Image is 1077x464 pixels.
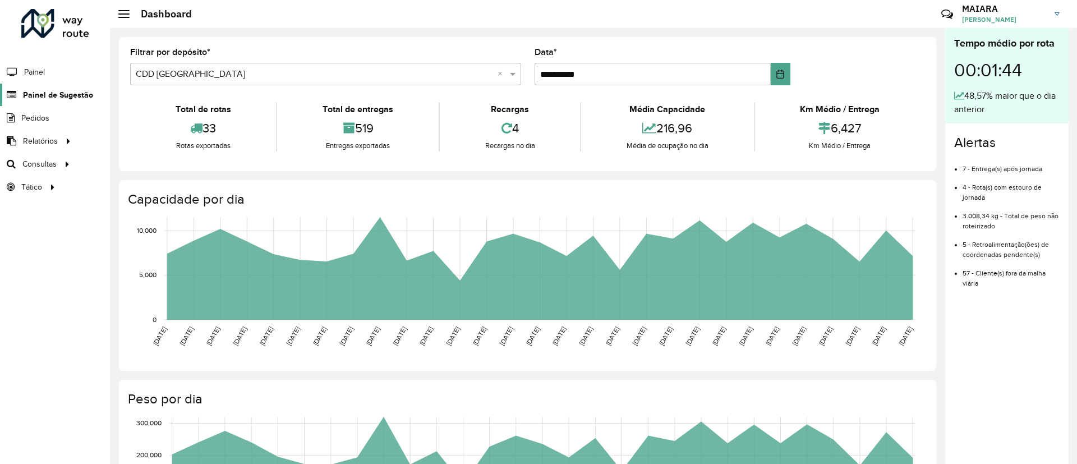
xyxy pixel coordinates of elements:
[130,8,192,20] h2: Dashboard
[963,260,1060,288] li: 57 - Cliente(s) fora da malha viária
[524,325,541,347] text: [DATE]
[445,325,461,347] text: [DATE]
[631,325,647,347] text: [DATE]
[791,325,807,347] text: [DATE]
[963,231,1060,260] li: 5 - Retroalimentação(ões) de coordenadas pendente(s)
[23,135,58,147] span: Relatórios
[22,158,57,170] span: Consultas
[738,325,754,347] text: [DATE]
[962,15,1046,25] span: [PERSON_NAME]
[817,325,834,347] text: [DATE]
[844,325,860,347] text: [DATE]
[280,140,435,151] div: Entregas exportadas
[711,325,727,347] text: [DATE]
[21,112,49,124] span: Pedidos
[285,325,301,347] text: [DATE]
[338,325,355,347] text: [DATE]
[758,140,922,151] div: Km Médio / Entrega
[128,191,925,208] h4: Capacidade por dia
[963,155,1060,174] li: 7 - Entrega(s) após jornada
[137,227,157,234] text: 10,000
[280,103,435,116] div: Total de entregas
[684,325,701,347] text: [DATE]
[443,140,577,151] div: Recargas no dia
[23,89,93,101] span: Painel de Sugestão
[498,325,514,347] text: [DATE]
[897,325,914,347] text: [DATE]
[139,272,157,279] text: 5,000
[178,325,195,347] text: [DATE]
[551,325,567,347] text: [DATE]
[764,325,780,347] text: [DATE]
[962,3,1046,14] h3: MAIARA
[280,116,435,140] div: 519
[21,181,42,193] span: Tático
[584,103,751,116] div: Média Capacidade
[151,325,168,347] text: [DATE]
[935,2,959,26] a: Contato Rápido
[535,45,557,59] label: Data
[133,140,273,151] div: Rotas exportadas
[133,103,273,116] div: Total de rotas
[205,325,221,347] text: [DATE]
[584,140,751,151] div: Média de ocupação no dia
[136,452,162,459] text: 200,000
[24,66,45,78] span: Painel
[584,116,751,140] div: 216,96
[954,36,1060,51] div: Tempo médio por rota
[443,116,577,140] div: 4
[604,325,620,347] text: [DATE]
[578,325,594,347] text: [DATE]
[136,420,162,427] text: 300,000
[130,45,210,59] label: Filtrar por depósito
[963,203,1060,231] li: 3.008,34 kg - Total de peso não roteirizado
[418,325,434,347] text: [DATE]
[128,391,925,407] h4: Peso por dia
[871,325,887,347] text: [DATE]
[365,325,381,347] text: [DATE]
[153,316,157,323] text: 0
[758,116,922,140] div: 6,427
[258,325,274,347] text: [DATE]
[392,325,408,347] text: [DATE]
[311,325,328,347] text: [DATE]
[963,174,1060,203] li: 4 - Rota(s) com estouro de jornada
[758,103,922,116] div: Km Médio / Entrega
[471,325,487,347] text: [DATE]
[954,89,1060,116] div: 48,57% maior que o dia anterior
[443,103,577,116] div: Recargas
[954,135,1060,151] h4: Alertas
[232,325,248,347] text: [DATE]
[498,67,507,81] span: Clear all
[133,116,273,140] div: 33
[771,63,790,85] button: Choose Date
[954,51,1060,89] div: 00:01:44
[657,325,674,347] text: [DATE]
